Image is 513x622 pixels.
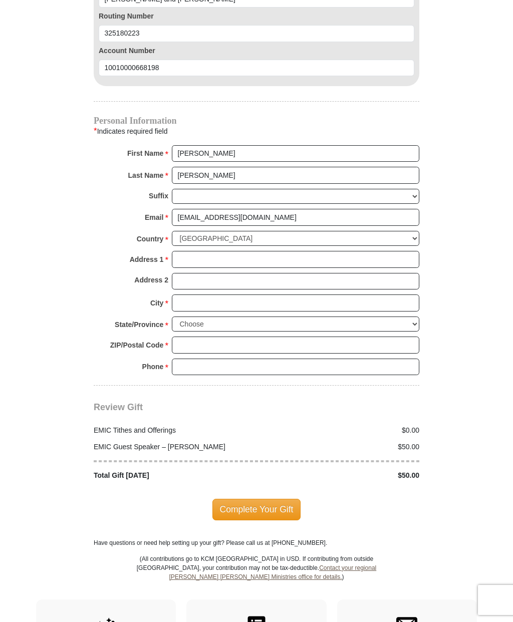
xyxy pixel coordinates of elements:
[256,425,425,436] div: $0.00
[94,538,419,547] p: Have questions or need help setting up your gift? Please call us at [PHONE_NUMBER].
[142,360,164,374] strong: Phone
[150,296,163,310] strong: City
[94,117,419,125] h4: Personal Information
[127,146,163,160] strong: First Name
[149,189,168,203] strong: Suffix
[256,442,425,452] div: $50.00
[128,168,164,182] strong: Last Name
[89,470,257,481] div: Total Gift [DATE]
[89,442,257,452] div: EMIC Guest Speaker – [PERSON_NAME]
[137,232,164,246] strong: Country
[212,499,301,520] span: Complete Your Gift
[110,338,164,352] strong: ZIP/Postal Code
[169,564,376,580] a: Contact your regional [PERSON_NAME] [PERSON_NAME] Ministries office for details.
[99,11,414,22] label: Routing Number
[94,125,419,138] div: Indicates required field
[145,210,163,224] strong: Email
[256,470,425,481] div: $50.00
[99,46,414,56] label: Account Number
[134,273,168,287] strong: Address 2
[130,252,164,266] strong: Address 1
[89,425,257,436] div: EMIC Tithes and Offerings
[94,402,143,412] span: Review Gift
[136,554,377,599] p: (All contributions go to KCM [GEOGRAPHIC_DATA] in USD. If contributing from outside [GEOGRAPHIC_D...
[115,318,163,332] strong: State/Province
